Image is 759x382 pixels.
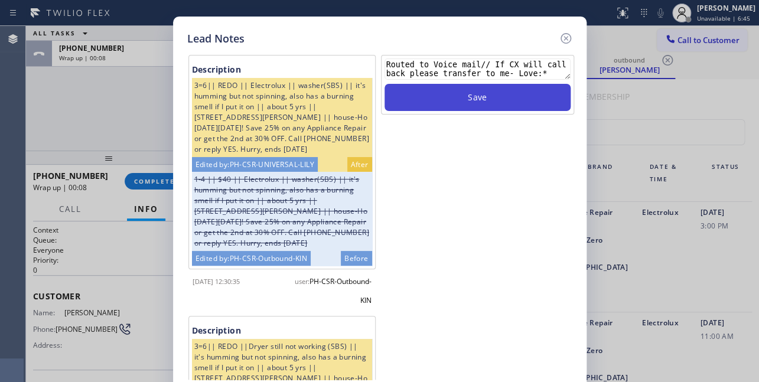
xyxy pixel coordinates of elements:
[341,251,372,266] div: Before
[347,157,372,172] div: After
[192,172,372,251] div: 1-4 || $40 || Electrolux || washer(SBS) || it's humming but not spinning, also has a burning smel...
[385,58,571,80] textarea: Routed to Voice mail// If CX will call back please transfer to me- Love:*
[192,157,318,172] div: Edited by: PH-CSR-UNIVERSAL-LILY
[310,276,372,305] span: PH-CSR-Outbound-KIN
[192,251,311,266] div: Edited by: PH-CSR-Outbound-KIN
[192,62,372,78] div: Description
[385,84,571,111] button: Save
[295,277,310,286] span: user:
[193,277,240,286] span: [DATE] 12:30:35
[192,323,372,339] div: Description
[187,31,245,47] h5: Lead Notes
[192,78,372,157] div: 3=6|| REDO || Electrolux || washer(SBS) || it's humming but not spinning, also has a burning smel...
